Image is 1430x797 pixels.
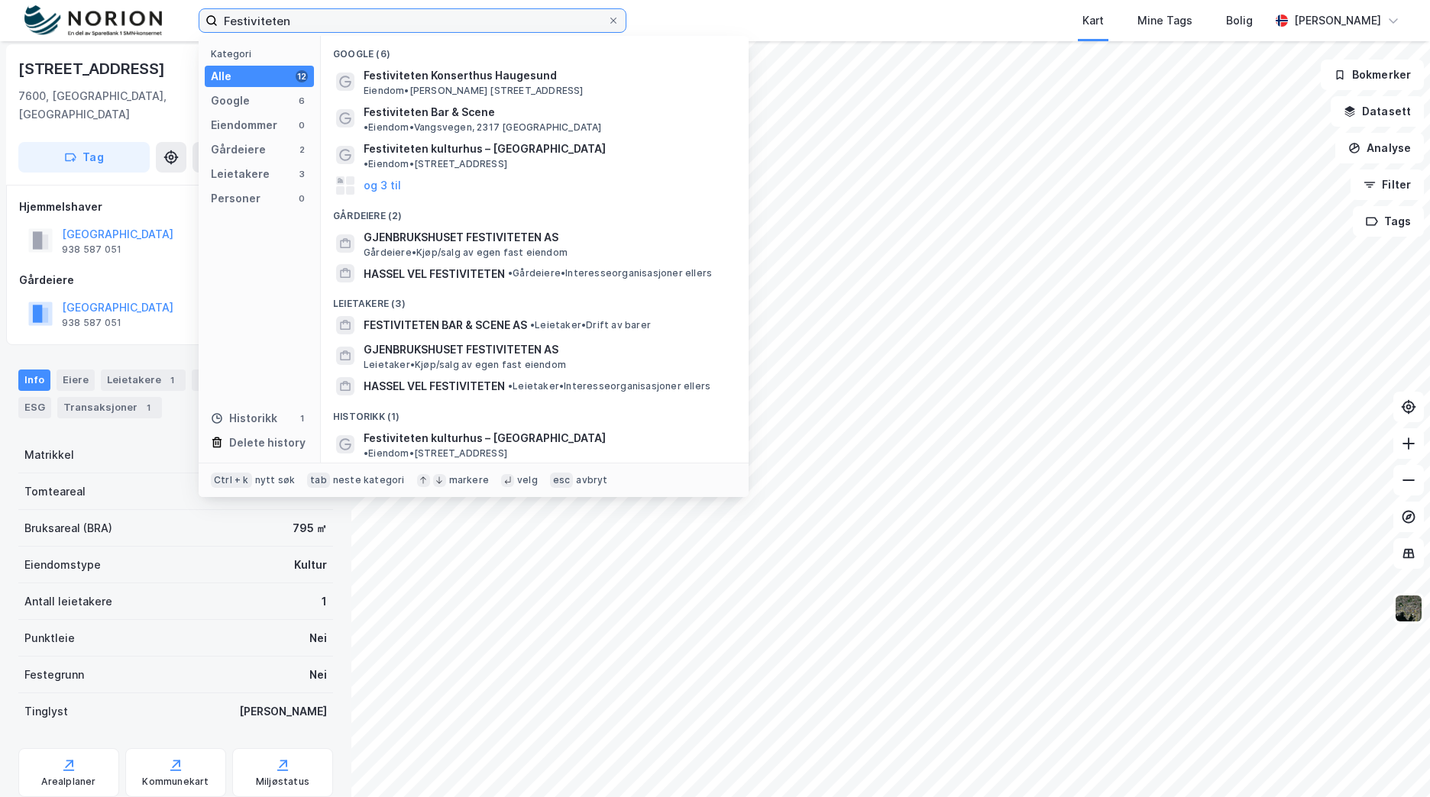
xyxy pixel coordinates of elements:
div: 795 ㎡ [293,519,327,537]
div: Eiere [57,369,95,391]
span: HASSEL VEL FESTIVITETEN [364,265,505,283]
div: Arealplaner [41,776,95,788]
button: Analyse [1335,133,1424,163]
div: 12 [296,70,308,82]
div: Festegrunn [24,666,84,684]
span: GJENBRUKSHUSET FESTIVITETEN AS [364,228,730,247]
span: Eiendom • [PERSON_NAME] [STREET_ADDRESS] [364,85,584,97]
div: 7600, [GEOGRAPHIC_DATA], [GEOGRAPHIC_DATA] [18,87,246,124]
img: norion-logo.80e7a08dc31c2e691866.png [24,5,162,37]
span: GJENBRUKSHUSET FESTIVITETEN AS [364,340,730,359]
span: Leietaker • Drift av barer [530,319,651,331]
div: [PERSON_NAME] [1294,11,1381,30]
div: Hjemmelshaver [19,198,332,216]
div: Mine Tags [1137,11,1192,30]
div: Transaksjoner [57,397,162,418]
span: • [508,267,513,279]
div: Antall leietakere [24,592,112,611]
iframe: Chat Widget [1354,724,1430,797]
span: Festiviteten Bar & Scene [364,103,495,121]
div: Kontrollprogram for chat [1354,724,1430,797]
div: velg [517,474,538,486]
span: Gårdeiere • Interesseorganisasjoner ellers [508,267,712,279]
div: Tomteareal [24,482,86,501]
span: • [508,380,513,392]
div: Kart [1082,11,1104,30]
div: 1 [141,400,156,415]
span: Eiendom • [STREET_ADDRESS] [364,447,507,460]
div: avbryt [576,474,607,486]
div: 1 [322,592,327,611]
div: Gårdeiere (2) [321,198,749,225]
input: Søk på adresse, matrikkel, gårdeiere, leietakere eller personer [218,9,607,32]
div: 0 [296,119,308,131]
div: Google (6) [321,36,749,63]
button: og 3 til [364,176,401,195]
div: Personer [211,189,260,208]
button: Tag [18,142,150,173]
span: • [364,158,368,169]
span: • [364,447,368,459]
span: Festiviteten kulturhus – [GEOGRAPHIC_DATA] [364,429,606,447]
div: markere [449,474,489,486]
div: Kommunekart [142,776,209,788]
div: Eiendommer [211,116,277,134]
span: Festiviteten kulturhus – [GEOGRAPHIC_DATA] [364,140,606,158]
div: neste kategori [333,474,405,486]
span: • [364,121,368,133]
div: 1 [296,412,308,424]
div: [STREET_ADDRESS] [18,56,168,81]
div: tab [307,473,330,488]
span: Gårdeiere • Kjøp/salg av egen fast eiendom [364,247,568,259]
span: Eiendom • [STREET_ADDRESS] [364,158,507,170]
div: Kategori [211,48,314,60]
div: 938 587 051 [62,244,121,256]
span: Festiviteten Konserthus Haugesund [364,66,730,85]
div: nytt søk [255,474,296,486]
div: Historikk (1) [321,398,749,426]
div: 1 [164,373,180,388]
button: Tags [1353,206,1424,237]
span: Leietaker • Kjøp/salg av egen fast eiendom [364,359,566,371]
div: 0 [296,192,308,205]
span: • [530,319,535,331]
div: Leietakere [211,165,270,183]
button: Filter [1351,169,1424,200]
div: Tinglyst [24,702,68,721]
div: Matrikkel [24,446,74,464]
span: Leietaker • Interesseorganisasjoner ellers [508,380,710,392]
div: 6 [296,95,308,107]
div: Kultur [294,556,327,574]
div: Bolig [1226,11,1253,30]
div: ESG [18,397,51,418]
button: Datasett [1331,96,1424,127]
div: Delete history [229,434,306,452]
span: Eiendom • Vangsvegen, 2317 [GEOGRAPHIC_DATA] [364,121,602,134]
div: Google [211,92,250,110]
div: Punktleie [24,629,75,647]
span: HASSEL VEL FESTIVITETEN [364,377,505,395]
div: Nei [309,666,327,684]
div: Gårdeiere [19,271,332,289]
div: 2 [296,144,308,156]
div: [PERSON_NAME] [239,702,327,721]
button: Bokmerker [1321,60,1424,90]
div: Leietakere (3) [321,286,749,313]
div: Eiendomstype [24,556,101,574]
div: Nei [309,629,327,647]
div: esc [550,473,574,488]
div: Historikk [211,409,277,428]
span: FESTIVITETEN BAR & SCENE AS [364,316,527,334]
div: Gårdeiere [211,140,266,159]
div: Ctrl + k [211,473,252,488]
div: Leietakere [101,369,186,391]
div: Info [18,369,50,391]
div: Alle [211,67,231,86]
div: Miljøstatus [256,776,309,788]
div: 938 587 051 [62,317,121,329]
div: 3 [296,168,308,180]
div: Datasett [192,369,249,391]
div: Bruksareal (BRA) [24,519,112,537]
img: 9k= [1394,594,1423,623]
